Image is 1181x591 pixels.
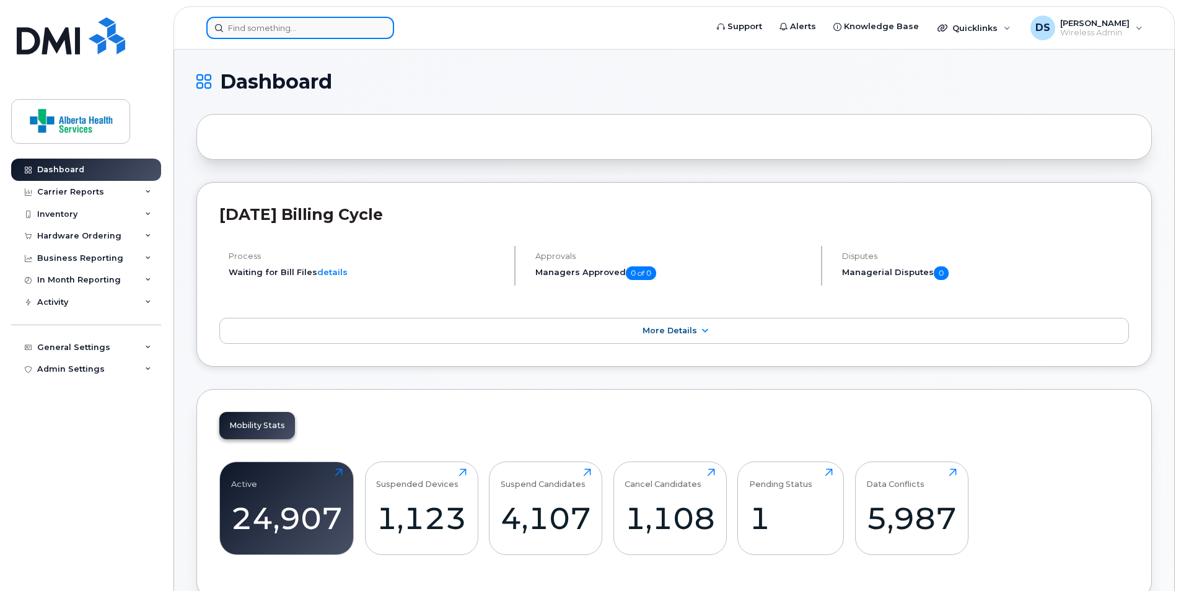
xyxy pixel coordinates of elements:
[376,468,467,548] a: Suspended Devices1,123
[749,468,833,548] a: Pending Status1
[231,468,343,548] a: Active24,907
[535,266,810,280] h5: Managers Approved
[625,500,715,536] div: 1,108
[749,468,812,489] div: Pending Status
[501,468,591,548] a: Suspend Candidates4,107
[625,468,701,489] div: Cancel Candidates
[625,468,715,548] a: Cancel Candidates1,108
[376,500,467,536] div: 1,123
[749,500,833,536] div: 1
[229,252,504,261] h4: Process
[643,326,697,335] span: More Details
[842,252,1129,261] h4: Disputes
[501,500,591,536] div: 4,107
[501,468,586,489] div: Suspend Candidates
[866,500,957,536] div: 5,987
[376,468,459,489] div: Suspended Devices
[934,266,949,280] span: 0
[219,205,1129,224] h2: [DATE] Billing Cycle
[231,468,257,489] div: Active
[842,266,1129,280] h5: Managerial Disputes
[231,500,343,536] div: 24,907
[220,72,332,91] span: Dashboard
[866,468,924,489] div: Data Conflicts
[535,252,810,261] h4: Approvals
[866,468,957,548] a: Data Conflicts5,987
[229,266,504,278] li: Waiting for Bill Files
[317,267,348,277] a: details
[626,266,656,280] span: 0 of 0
